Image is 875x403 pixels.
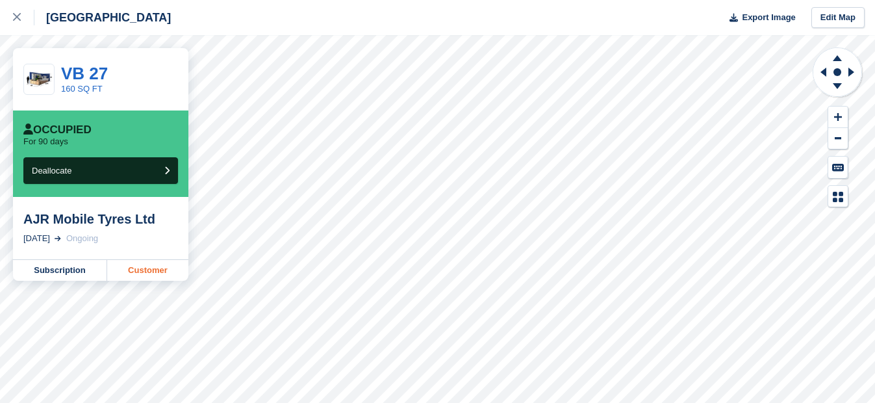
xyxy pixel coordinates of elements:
a: Edit Map [811,7,865,29]
div: Occupied [23,123,92,136]
span: Export Image [742,11,795,24]
a: VB 27 [61,64,108,83]
div: [DATE] [23,232,50,245]
button: Zoom In [828,107,848,128]
a: Customer [107,260,188,281]
button: Keyboard Shortcuts [828,157,848,178]
button: Map Legend [828,186,848,207]
a: 160 SQ FT [61,84,103,94]
button: Zoom Out [828,128,848,149]
img: 20-ft-container.jpg [24,68,54,91]
a: Subscription [13,260,107,281]
img: arrow-right-light-icn-cde0832a797a2874e46488d9cf13f60e5c3a73dbe684e267c42b8395dfbc2abf.svg [55,236,61,241]
div: Ongoing [66,232,98,245]
button: Export Image [722,7,796,29]
span: Deallocate [32,166,71,175]
p: For 90 days [23,136,68,147]
div: AJR Mobile Tyres Ltd [23,211,178,227]
button: Deallocate [23,157,178,184]
div: [GEOGRAPHIC_DATA] [34,10,171,25]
